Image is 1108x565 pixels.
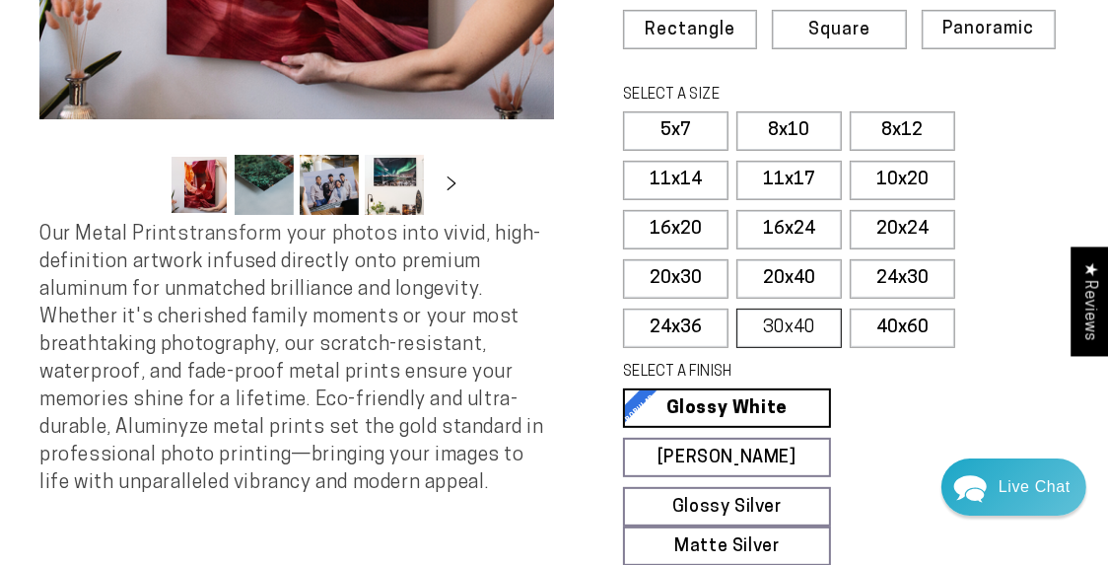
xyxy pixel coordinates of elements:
button: Slide right [430,164,473,207]
label: 8x12 [850,111,955,151]
button: Load image 2 in gallery view [235,155,294,215]
button: Load image 1 in gallery view [170,155,229,215]
label: 16x20 [623,210,728,249]
legend: SELECT A FINISH [623,362,882,384]
span: Rectangle [645,22,735,39]
a: Glossy Silver [623,487,831,527]
label: 16x24 [736,210,842,249]
span: Our Metal Prints transform your photos into vivid, high-definition artwork infused directly onto ... [39,225,544,493]
div: Chat widget toggle [941,459,1086,516]
label: 20x40 [736,259,842,299]
a: [PERSON_NAME] [623,438,831,477]
span: Square [808,22,870,39]
button: Load image 4 in gallery view [365,155,424,215]
label: 8x10 [736,111,842,151]
div: Click to open Judge.me floating reviews tab [1071,247,1108,356]
label: 10x20 [850,161,955,200]
label: 20x30 [623,259,728,299]
button: Load image 3 in gallery view [300,155,359,215]
button: Slide left [120,164,164,207]
label: 20x24 [850,210,955,249]
span: Panoramic [942,20,1034,38]
div: Contact Us Directly [999,459,1071,516]
label: 24x36 [623,309,728,348]
label: 11x17 [736,161,842,200]
label: 40x60 [850,309,955,348]
legend: SELECT A SIZE [623,85,882,106]
a: Glossy White [623,388,831,428]
label: 30x40 [736,309,842,348]
label: 24x30 [850,259,955,299]
label: 11x14 [623,161,728,200]
label: 5x7 [623,111,728,151]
